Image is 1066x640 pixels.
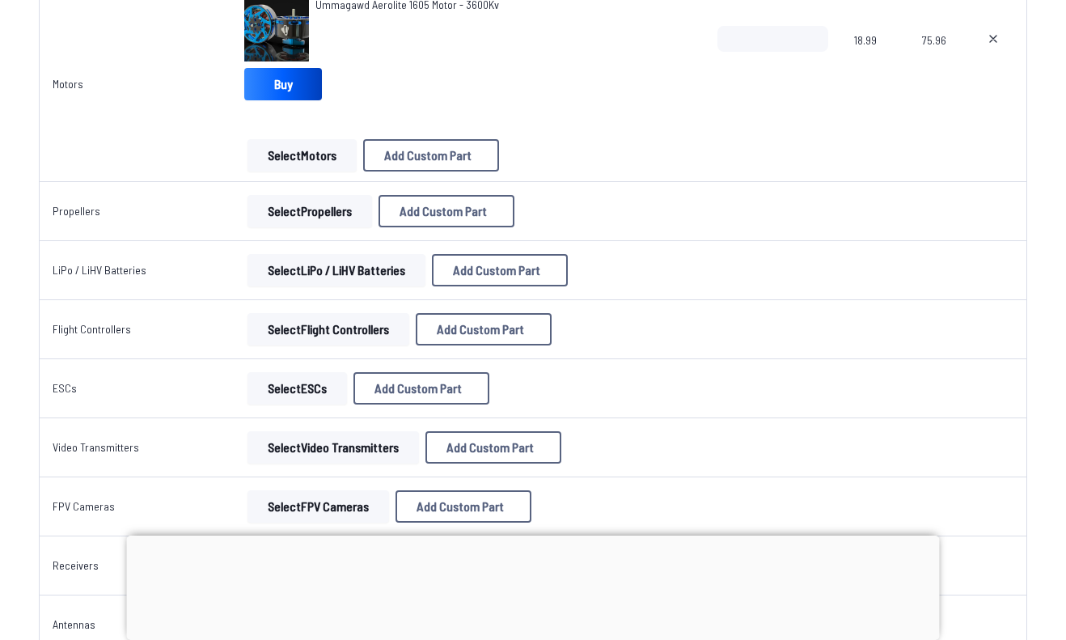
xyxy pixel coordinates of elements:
[244,139,360,172] a: SelectMotors
[363,139,499,172] button: Add Custom Part
[922,26,947,104] span: 75.96
[417,500,504,513] span: Add Custom Part
[53,381,77,395] a: ESCs
[244,254,429,286] a: SelectLiPo / LiHV Batteries
[244,372,350,405] a: SelectESCs
[127,536,940,636] iframe: Advertisement
[53,617,95,631] a: Antennas
[53,440,139,454] a: Video Transmitters
[247,431,419,464] button: SelectVideo Transmitters
[244,431,422,464] a: SelectVideo Transmitters
[416,313,552,345] button: Add Custom Part
[353,372,489,405] button: Add Custom Part
[53,499,115,513] a: FPV Cameras
[53,77,83,91] a: Motors
[247,254,425,286] button: SelectLiPo / LiHV Batteries
[374,382,462,395] span: Add Custom Part
[379,195,514,227] button: Add Custom Part
[384,149,472,162] span: Add Custom Part
[53,204,100,218] a: Propellers
[453,264,540,277] span: Add Custom Part
[247,490,389,523] button: SelectFPV Cameras
[247,372,347,405] button: SelectESCs
[244,195,375,227] a: SelectPropellers
[244,68,322,100] a: Buy
[244,490,392,523] a: SelectFPV Cameras
[425,431,561,464] button: Add Custom Part
[53,558,99,572] a: Receivers
[396,490,531,523] button: Add Custom Part
[244,313,412,345] a: SelectFlight Controllers
[247,195,372,227] button: SelectPropellers
[247,313,409,345] button: SelectFlight Controllers
[247,139,357,172] button: SelectMotors
[432,254,568,286] button: Add Custom Part
[53,322,131,336] a: Flight Controllers
[437,323,524,336] span: Add Custom Part
[53,263,146,277] a: LiPo / LiHV Batteries
[400,205,487,218] span: Add Custom Part
[446,441,534,454] span: Add Custom Part
[854,26,896,104] span: 18.99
